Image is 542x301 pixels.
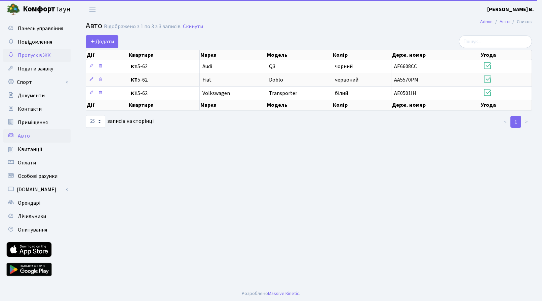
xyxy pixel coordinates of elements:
[459,35,532,48] input: Пошук...
[86,20,102,32] span: Авто
[266,100,332,110] th: Модель
[86,35,118,48] a: Додати
[86,115,154,128] label: записів на сторінці
[3,223,71,237] a: Опитування
[269,76,283,84] span: Doblo
[332,100,391,110] th: Колір
[202,63,212,70] span: Audi
[104,23,182,30] div: Відображено з 1 по 3 з 3 записів.
[131,77,197,83] span: 5-62
[332,50,391,60] th: Колір
[3,210,71,223] a: Лічильники
[3,196,71,210] a: Орендарі
[487,5,534,13] a: [PERSON_NAME] В.
[266,50,332,60] th: Модель
[18,92,45,99] span: Документи
[3,116,71,129] a: Приміщення
[18,52,51,59] span: Пропуск в ЖК
[391,50,480,60] th: Держ. номер
[3,183,71,196] a: [DOMAIN_NAME]
[23,4,71,15] span: Таун
[3,143,71,156] a: Квитанції
[131,90,138,97] b: КТ
[18,38,52,46] span: Повідомлення
[470,15,542,29] nav: breadcrumb
[131,76,138,84] b: КТ
[86,50,128,60] th: Дії
[18,119,48,126] span: Приміщення
[510,18,532,26] li: Список
[480,50,532,60] th: Угода
[394,63,417,70] span: AE6608CC
[18,159,36,166] span: Оплати
[335,63,353,70] span: чорний
[18,25,63,32] span: Панель управління
[3,129,71,143] a: Авто
[18,172,57,180] span: Особові рахунки
[269,63,275,70] span: Q3
[86,115,105,128] select: записів на сторінці
[269,90,297,97] span: Transporter
[84,4,101,15] button: Переключити навігацію
[200,100,266,110] th: Марка
[3,22,71,35] a: Панель управління
[3,102,71,116] a: Контакти
[86,100,128,110] th: Дії
[3,62,71,76] a: Подати заявку
[18,105,42,113] span: Контакти
[18,213,46,220] span: Лічильники
[18,65,53,72] span: Подати заявку
[3,89,71,102] a: Документи
[335,90,348,97] span: білий
[268,290,299,297] a: Massive Kinetic
[500,18,510,25] a: Авто
[510,116,521,128] a: 1
[3,49,71,62] a: Пропуск в ЖК
[18,226,47,234] span: Опитування
[18,132,30,140] span: Авто
[335,76,358,84] span: червоний
[23,4,55,14] b: Комфорт
[3,156,71,169] a: Оплати
[202,90,230,97] span: Volkswagen
[18,146,42,153] span: Квитанції
[202,76,211,84] span: Fiat
[90,38,114,45] span: Додати
[3,76,71,89] a: Спорт
[7,3,20,16] img: logo.png
[394,76,418,84] span: AA5570PM
[131,64,197,69] span: 5-62
[131,63,138,70] b: КТ
[3,169,71,183] a: Особові рахунки
[3,35,71,49] a: Повідомлення
[200,50,266,60] th: Марка
[242,290,300,297] div: Розроблено .
[128,50,200,60] th: Квартира
[391,100,480,110] th: Держ. номер
[394,90,416,97] span: AE0501IH
[487,6,534,13] b: [PERSON_NAME] В.
[18,199,40,207] span: Орендарі
[131,91,197,96] span: 5-62
[128,100,200,110] th: Квартира
[480,100,532,110] th: Угода
[480,18,493,25] a: Admin
[183,23,203,30] a: Скинути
